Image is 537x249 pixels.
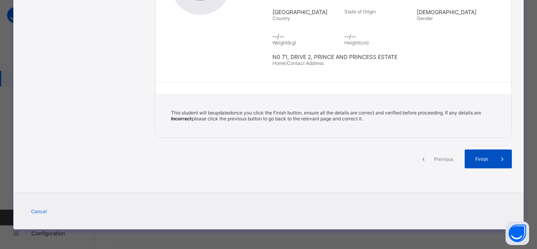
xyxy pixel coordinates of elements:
[344,40,369,46] span: Height(cm)
[344,9,376,15] span: State of Origin
[272,40,296,46] span: Weight(kg)
[471,156,493,162] span: Finish
[31,208,47,214] span: Cancel
[272,9,340,15] span: [GEOGRAPHIC_DATA]
[272,53,500,60] span: N0 71, DRIVE 2, PRINCE AND PRINCESS ESTATE
[272,33,340,40] span: --/--
[506,221,529,245] button: Open asap
[171,116,192,122] b: Incorrect
[272,60,324,66] span: Home/Contact Address
[417,15,433,21] span: Gender
[417,9,485,15] span: [DEMOGRAPHIC_DATA]
[344,33,412,40] span: --/--
[433,156,454,162] span: Previous
[272,15,290,21] span: Country
[171,110,481,122] span: This student will be updated once you click the Finish button, ensure all the details are correct...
